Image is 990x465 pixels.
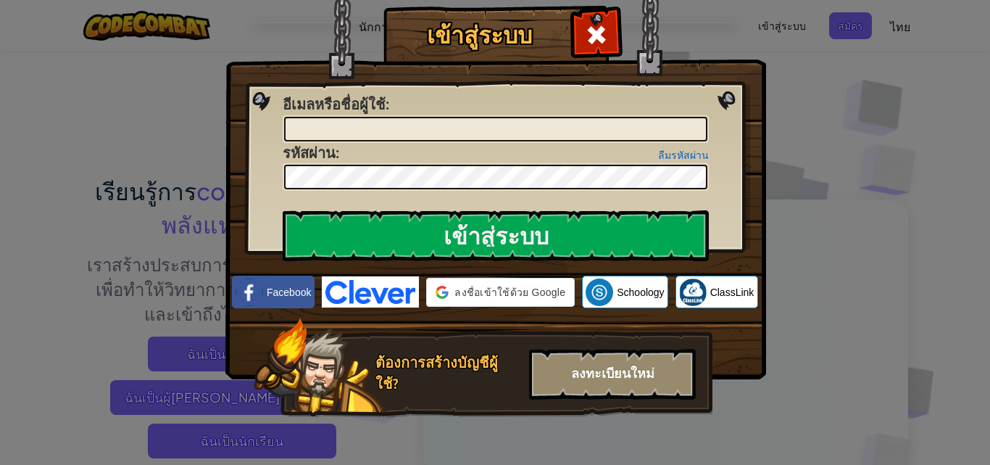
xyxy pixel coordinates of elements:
[283,143,339,164] label: :
[283,210,709,261] input: เข้าสู่ระบบ
[426,278,575,307] div: ลงชื่อเข้าใช้ด้วย Google
[454,285,565,300] span: ลงชื่อเข้าใช้ด้วย Google
[387,22,572,48] h1: เข้าสู่ระบบ
[529,349,696,400] div: ลงทะเบียนใหม่
[679,279,707,306] img: classlink-logo-small.png
[236,279,263,306] img: facebook_small.png
[375,353,520,394] div: ต้องการสร้างบัญชีผู้ใช้?
[283,94,389,115] label: :
[283,94,386,114] span: อีเมลหรือชื่อผู้ใช้
[658,149,709,161] a: ลืมรหัสผ่าน
[710,285,754,300] span: ClassLink
[267,285,311,300] span: Facebook
[586,279,613,306] img: schoology.png
[322,276,419,308] img: clever-logo-blue.png
[283,143,336,162] span: รหัสผ่าน
[617,285,664,300] span: Schoology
